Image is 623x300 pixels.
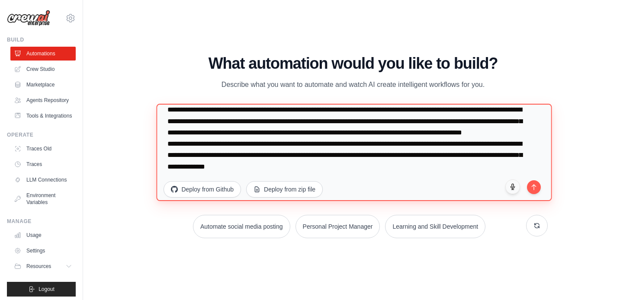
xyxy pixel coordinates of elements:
[10,173,76,187] a: LLM Connections
[7,282,76,297] button: Logout
[295,215,380,238] button: Personal Project Manager
[10,228,76,242] a: Usage
[580,259,623,300] iframe: Chat Widget
[10,142,76,156] a: Traces Old
[10,188,76,209] a: Environment Variables
[10,78,76,92] a: Marketplace
[10,93,76,107] a: Agents Repository
[10,62,76,76] a: Crew Studio
[10,259,76,273] button: Resources
[10,157,76,171] a: Traces
[10,109,76,123] a: Tools & Integrations
[246,181,323,198] button: Deploy from zip file
[7,218,76,225] div: Manage
[385,215,485,238] button: Learning and Skill Development
[26,263,51,270] span: Resources
[158,55,547,72] h1: What automation would you like to build?
[193,215,290,238] button: Automate social media posting
[39,286,55,293] span: Logout
[7,10,50,26] img: Logo
[208,79,498,90] p: Describe what you want to automate and watch AI create intelligent workflows for you.
[7,36,76,43] div: Build
[7,131,76,138] div: Operate
[10,244,76,258] a: Settings
[164,181,241,198] button: Deploy from Github
[10,47,76,61] a: Automations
